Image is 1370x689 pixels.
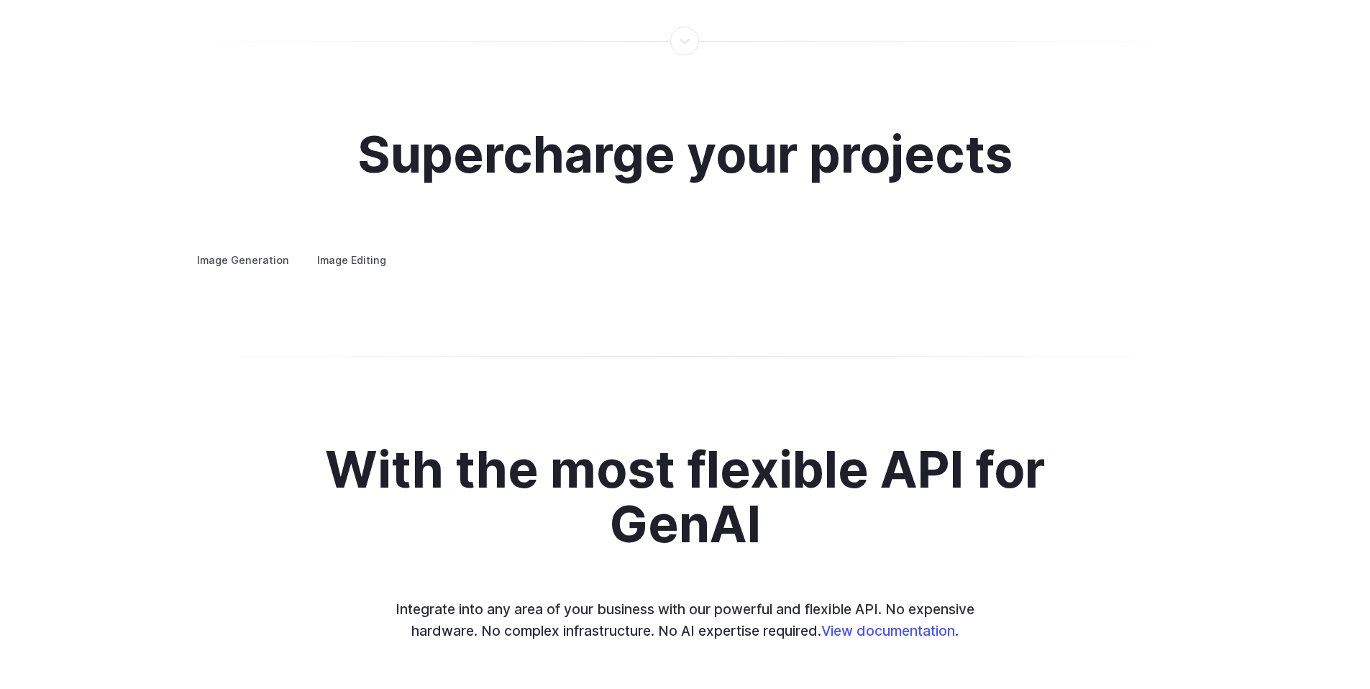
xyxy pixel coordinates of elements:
[285,442,1086,552] h2: With the most flexible API for GenAI
[185,247,301,273] label: Image Generation
[386,598,985,642] p: Integrate into any area of your business with our powerful and flexible API. No expensive hardwar...
[357,127,1013,183] h2: Supercharge your projects
[305,247,398,273] label: Image Editing
[821,622,955,639] a: View documentation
